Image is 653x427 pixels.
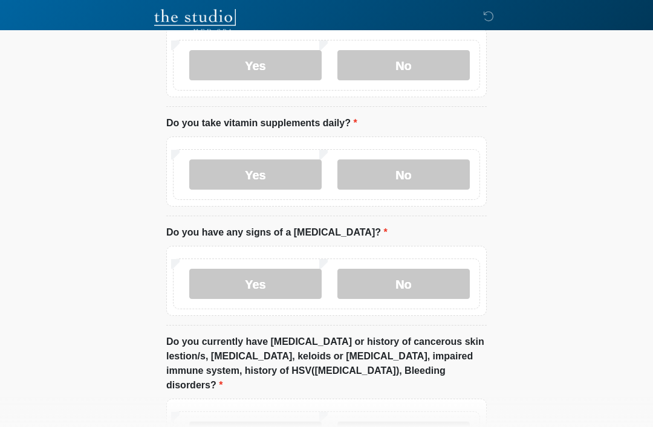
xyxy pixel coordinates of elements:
[189,159,322,190] label: Yes
[166,335,487,393] label: Do you currently have [MEDICAL_DATA] or history of cancerous skin lestion/s, [MEDICAL_DATA], kelo...
[337,159,470,190] label: No
[337,50,470,80] label: No
[189,269,322,299] label: Yes
[154,9,236,33] img: The Studio Med Spa Logo
[189,50,322,80] label: Yes
[337,269,470,299] label: No
[166,225,388,240] label: Do you have any signs of a [MEDICAL_DATA]?
[166,116,357,130] label: Do you take vitamin supplements daily?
